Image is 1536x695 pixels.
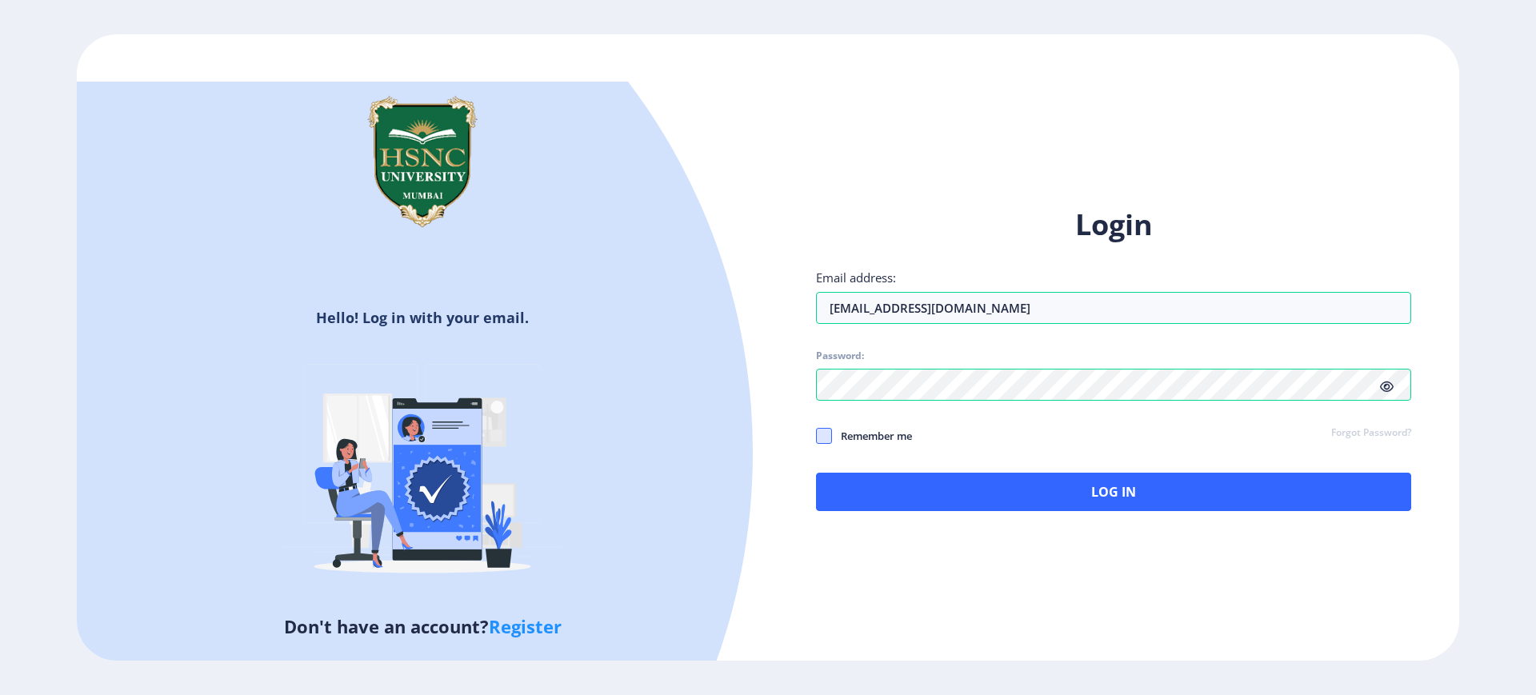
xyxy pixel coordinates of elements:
[816,270,896,286] label: Email address:
[816,473,1411,511] button: Log In
[1331,426,1411,441] a: Forgot Password?
[832,426,912,445] span: Remember me
[816,292,1411,324] input: Email address
[89,613,756,639] h5: Don't have an account?
[816,206,1411,244] h1: Login
[342,82,502,242] img: hsnc.png
[282,334,562,613] img: Verified-rafiki.svg
[489,614,562,638] a: Register
[816,349,864,362] label: Password:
